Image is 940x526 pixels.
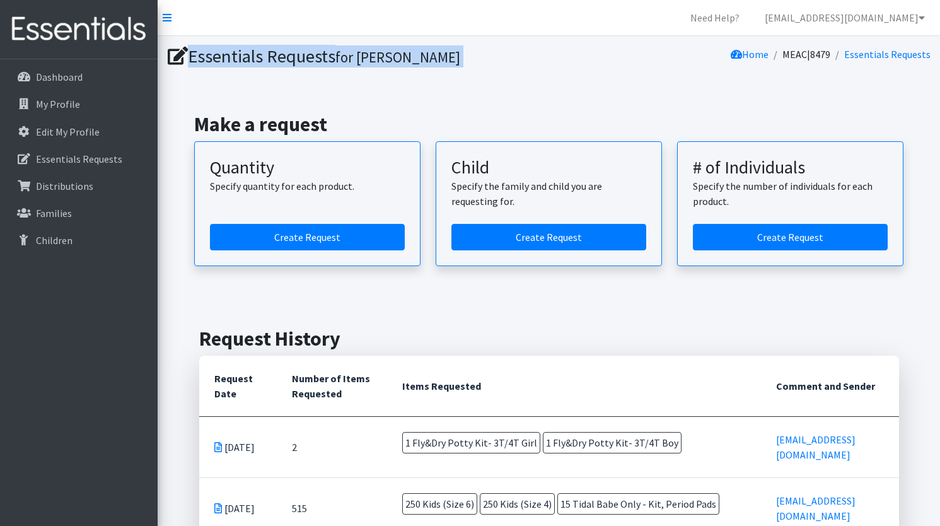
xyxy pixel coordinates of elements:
small: for [PERSON_NAME] [335,48,460,66]
p: Specify the family and child you are requesting for. [451,178,646,209]
th: Items Requested [387,356,761,417]
p: Edit My Profile [36,126,100,138]
a: Essentials Requests [5,146,153,172]
td: 2 [277,416,387,477]
th: Comment and Sender [761,356,899,417]
a: [EMAIL_ADDRESS][DOMAIN_NAME] [776,494,856,522]
h2: Make a request [194,112,903,136]
a: Families [5,201,153,226]
p: Specify quantity for each product. [210,178,405,194]
a: Create a request by quantity [210,224,405,250]
a: Distributions [5,173,153,199]
p: My Profile [36,98,80,110]
span: 1 Fly&Dry Potty Kit- 3T/4T Boy [543,432,682,453]
a: [EMAIL_ADDRESS][DOMAIN_NAME] [776,433,856,461]
p: Dashboard [36,71,83,83]
th: Number of Items Requested [277,356,387,417]
p: Children [36,234,73,247]
h3: Child [451,157,646,178]
h3: Quantity [210,157,405,178]
a: Essentials Requests [844,48,931,61]
th: Request Date [199,356,277,417]
a: My Profile [5,91,153,117]
p: Specify the number of individuals for each product. [693,178,888,209]
a: MEAC|8479 [782,48,830,61]
a: Create a request by number of individuals [693,224,888,250]
span: 250 Kids (Size 6) [402,493,477,515]
a: Children [5,228,153,253]
td: [DATE] [199,416,277,477]
a: Need Help? [680,5,750,30]
img: HumanEssentials [5,8,153,50]
a: Home [731,48,769,61]
a: [EMAIL_ADDRESS][DOMAIN_NAME] [755,5,935,30]
a: Dashboard [5,64,153,90]
a: Create a request for a child or family [451,224,646,250]
p: Essentials Requests [36,153,122,165]
h3: # of Individuals [693,157,888,178]
span: 15 Tidal Babe Only - Kit, Period Pads [557,493,719,515]
p: Distributions [36,180,93,192]
h2: Request History [199,327,899,351]
h1: Essentials Requests [168,45,545,67]
span: 1 Fly&Dry Potty Kit- 3T/4T Girl [402,432,540,453]
a: Edit My Profile [5,119,153,144]
p: Families [36,207,72,219]
span: 250 Kids (Size 4) [480,493,555,515]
